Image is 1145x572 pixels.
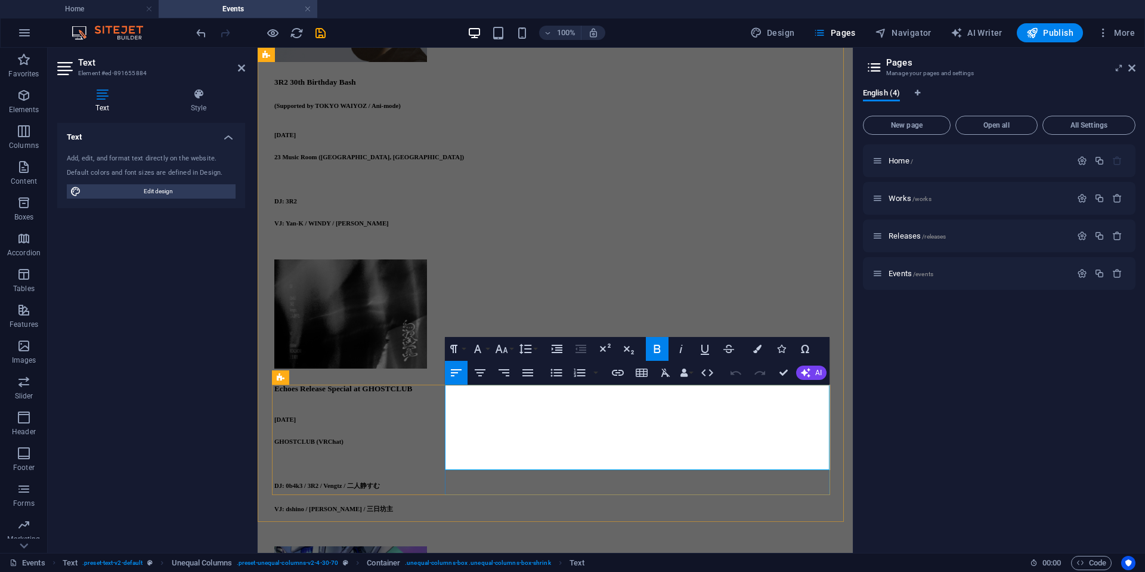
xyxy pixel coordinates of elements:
[152,88,245,113] h4: Style
[1112,156,1122,166] div: The startpage cannot be deleted
[717,337,740,361] button: Strikethrough
[85,184,232,199] span: Edit design
[875,27,932,39] span: Navigator
[493,337,515,361] button: Font Size
[1042,556,1061,570] span: 00 00
[445,361,468,385] button: Align Left
[9,141,39,150] p: Columns
[7,248,41,258] p: Accordion
[289,26,304,40] button: reload
[588,27,599,38] i: On resize automatically adjust zoom level to fit chosen device.
[863,86,900,103] span: English (4)
[13,463,35,472] p: Footer
[670,337,692,361] button: Italic (Ctrl+I)
[314,26,327,40] i: Save (Ctrl+S)
[591,361,601,385] button: Ordered List
[746,337,769,361] button: Colors
[1051,558,1053,567] span: :
[885,157,1071,165] div: Home/
[516,361,539,385] button: Align Justify
[1112,268,1122,279] div: Remove
[469,337,491,361] button: Font Family
[889,231,946,240] span: Click to open page
[67,168,236,178] div: Default colors and font sizes are defined in Design.
[539,26,581,40] button: 100%
[159,2,317,16] h4: Events
[694,337,716,361] button: Underline (Ctrl+U)
[912,196,932,202] span: /works
[67,154,236,164] div: Add, edit, and format text directly on the website.
[313,26,327,40] button: save
[886,57,1135,68] h2: Pages
[1094,193,1104,203] div: Duplicate
[796,366,827,380] button: AI
[813,27,855,39] span: Pages
[1094,156,1104,166] div: Duplicate
[343,559,348,566] i: This element is a customizable preset
[445,337,468,361] button: Paragraph Format
[794,337,816,361] button: Special Characters
[770,337,793,361] button: Icons
[1017,23,1083,42] button: Publish
[1093,23,1140,42] button: More
[1094,231,1104,241] div: Duplicate
[1097,27,1135,39] span: More
[889,194,932,203] span: Click to open page
[557,26,576,40] h6: 100%
[469,361,491,385] button: Align Center
[748,361,771,385] button: Redo (Ctrl+Shift+Z)
[696,361,719,385] button: HTML
[57,88,152,113] h4: Text
[194,26,208,40] i: Undo: Change text (Ctrl+Z)
[1030,556,1062,570] h6: Session time
[1121,556,1135,570] button: Usercentrics
[516,337,539,361] button: Line Height
[1077,231,1087,241] div: Settings
[1048,122,1130,129] span: All Settings
[57,123,245,144] h4: Text
[750,27,795,39] span: Design
[12,427,36,437] p: Header
[951,27,1002,39] span: AI Writer
[885,194,1071,202] div: Works/works
[147,559,153,566] i: This element is a customizable preset
[1077,156,1087,166] div: Settings
[10,556,45,570] a: Click to cancel selection. Double-click to open Pages
[961,122,1032,129] span: Open all
[745,23,800,42] div: Design (Ctrl+Alt+Y)
[1026,27,1073,39] span: Publish
[290,26,304,40] i: Reload page
[14,212,34,222] p: Boxes
[10,320,38,329] p: Features
[82,556,143,570] span: . preset-text-v2-default
[868,122,945,129] span: New page
[1094,268,1104,279] div: Duplicate
[545,361,568,385] button: Unordered List
[678,361,695,385] button: Data Bindings
[725,361,747,385] button: Undo (Ctrl+Z)
[606,361,629,385] button: Insert Link
[9,105,39,115] p: Elements
[265,26,280,40] button: Click here to leave preview mode and continue editing
[913,271,933,277] span: /events
[1076,556,1106,570] span: Code
[593,337,616,361] button: Superscript
[13,284,35,293] p: Tables
[885,270,1071,277] div: Events/events
[955,116,1038,135] button: Open all
[885,232,1071,240] div: Releases/releases
[15,391,33,401] p: Slider
[617,337,640,361] button: Subscript
[63,556,78,570] span: Click to select. Double-click to edit
[1042,116,1135,135] button: All Settings
[172,556,232,570] span: Click to select. Double-click to edit
[630,361,653,385] button: Insert Table
[568,361,591,385] button: Ordered List
[67,184,236,199] button: Edit design
[889,269,933,278] span: Click to open page
[1077,193,1087,203] div: Settings
[493,361,515,385] button: Align Right
[922,233,946,240] span: /releases
[546,337,568,361] button: Increase Indent
[63,556,584,570] nav: breadcrumb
